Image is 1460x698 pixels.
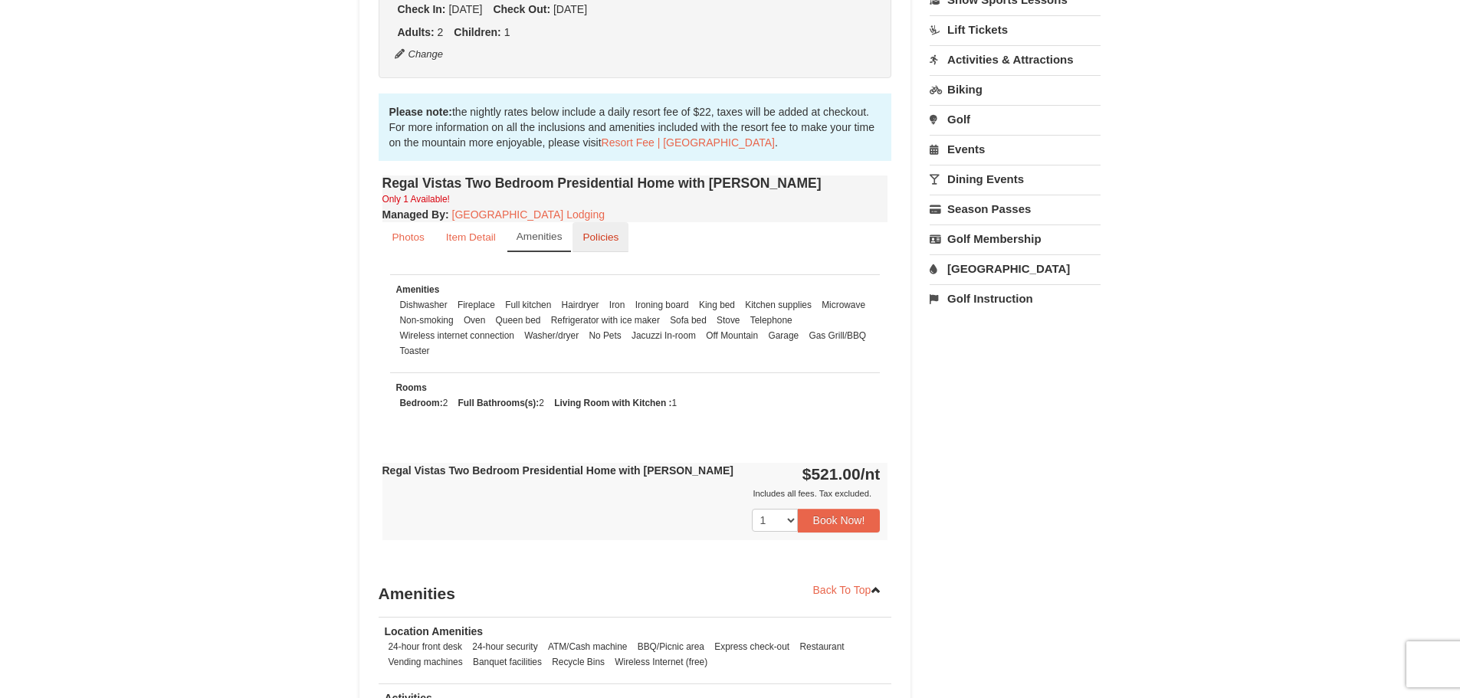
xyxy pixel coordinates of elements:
button: Change [394,46,445,63]
li: Non-smoking [396,313,458,328]
a: Photos [382,222,435,252]
li: Stove [713,313,743,328]
a: Golf Instruction [930,284,1101,313]
small: Policies [582,231,618,243]
li: BBQ/Picnic area [634,639,708,654]
a: Biking [930,75,1101,103]
strong: Check In: [398,3,446,15]
div: the nightly rates below include a daily resort fee of $22, taxes will be added at checkout. For m... [379,93,892,161]
li: ATM/Cash machine [544,639,632,654]
li: No Pets [585,328,625,343]
a: Policies [573,222,628,252]
a: Back To Top [803,578,892,601]
li: Recycle Bins [548,654,609,670]
li: Restaurant [796,639,848,654]
strong: Adults: [398,26,435,38]
h4: Regal Vistas Two Bedroom Presidential Home with [PERSON_NAME] [382,175,888,191]
div: Includes all fees. Tax excluded. [382,486,881,501]
strong: : [382,208,449,221]
li: Toaster [396,343,434,359]
small: Rooms [396,382,427,393]
li: 24-hour security [468,639,541,654]
li: 1 [550,395,681,411]
small: Only 1 Available! [382,194,450,205]
span: [DATE] [553,3,587,15]
small: Photos [392,231,425,243]
span: 1 [504,26,510,38]
li: Vending machines [385,654,467,670]
a: [GEOGRAPHIC_DATA] Lodging [452,208,605,221]
small: Amenities [396,284,440,295]
a: Golf [930,105,1101,133]
a: Events [930,135,1101,163]
li: Wireless internet connection [396,328,518,343]
small: Item Detail [446,231,496,243]
strong: Regal Vistas Two Bedroom Presidential Home with [PERSON_NAME] [382,464,733,477]
li: Jacuzzi In-room [628,328,700,343]
li: Full kitchen [501,297,555,313]
a: [GEOGRAPHIC_DATA] [930,254,1101,283]
span: 2 [438,26,444,38]
small: Amenities [517,231,563,242]
li: Microwave [818,297,869,313]
li: 2 [454,395,548,411]
li: Sofa bed [666,313,710,328]
strong: Please note: [389,106,452,118]
strong: $521.00 [802,465,881,483]
span: Managed By [382,208,445,221]
li: Banquet facilities [469,654,546,670]
li: Telephone [746,313,796,328]
h3: Amenities [379,578,892,609]
li: Iron [605,297,629,313]
li: Wireless Internet (free) [611,654,711,670]
li: Dishwasher [396,297,451,313]
li: Ironing board [632,297,693,313]
li: 24-hour front desk [385,639,467,654]
li: Queen bed [492,313,545,328]
a: Resort Fee | [GEOGRAPHIC_DATA] [602,136,775,149]
a: Item Detail [436,222,506,252]
span: /nt [861,465,881,483]
span: [DATE] [448,3,482,15]
strong: Location Amenities [385,625,484,637]
a: Amenities [507,222,572,252]
li: Express check-out [710,639,793,654]
strong: Bedroom: [400,398,443,408]
li: Garage [764,328,802,343]
li: Refrigerator with ice maker [547,313,664,328]
li: Oven [460,313,489,328]
li: Washer/dryer [520,328,582,343]
strong: Children: [454,26,500,38]
li: King bed [695,297,739,313]
button: Book Now! [798,509,881,532]
li: Hairdryer [558,297,603,313]
strong: Living Room with Kitchen : [554,398,671,408]
strong: Check Out: [493,3,550,15]
a: Golf Membership [930,224,1101,253]
li: Kitchen supplies [741,297,815,313]
li: 2 [396,395,452,411]
li: Gas Grill/BBQ [805,328,870,343]
li: Fireplace [454,297,499,313]
a: Season Passes [930,195,1101,223]
a: Dining Events [930,165,1101,193]
a: Activities & Attractions [930,45,1101,74]
a: Lift Tickets [930,15,1101,44]
strong: Full Bathrooms(s): [458,398,540,408]
li: Off Mountain [702,328,762,343]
